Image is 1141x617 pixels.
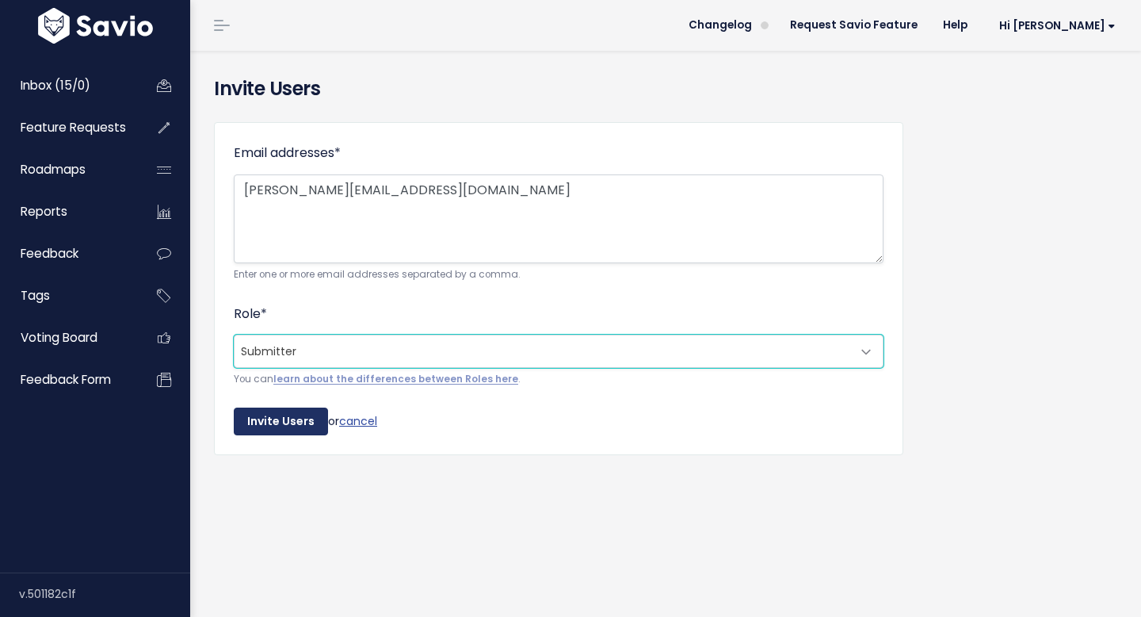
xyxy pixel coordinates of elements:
form: or [234,142,883,435]
a: Roadmaps [4,151,132,188]
a: Request Savio Feature [777,13,930,37]
img: logo-white.9d6f32f41409.svg [34,8,157,44]
h4: Invite Users [214,75,1117,103]
span: Submitter [234,335,883,368]
a: learn about the differences between Roles here [273,373,518,385]
a: Feedback [4,236,132,272]
div: v.501182c1f [19,573,190,615]
label: Email addresses [234,142,341,165]
span: Tags [21,287,50,304]
span: Changelog [689,20,752,31]
span: Roadmaps [21,161,86,178]
span: Hi [PERSON_NAME] [999,20,1116,32]
a: Reports [4,194,132,230]
a: Voting Board [4,320,132,356]
span: Feature Requests [21,119,126,136]
a: Tags [4,278,132,314]
a: Feedback form [4,362,132,398]
span: Inbox (15/0) [21,77,90,94]
a: Help [930,13,980,37]
span: Voting Board [21,329,97,346]
a: Feature Requests [4,109,132,146]
span: Reports [21,203,67,220]
a: Hi [PERSON_NAME] [980,13,1128,38]
small: Enter one or more email addresses separated by a comma. [234,266,883,283]
input: Invite Users [234,408,328,436]
span: Feedback [21,245,78,262]
span: Feedback form [21,371,111,388]
small: You can . [234,371,883,388]
a: cancel [339,412,377,428]
a: Inbox (15/0) [4,67,132,104]
label: Role [234,303,267,326]
span: Submitter [235,335,851,367]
